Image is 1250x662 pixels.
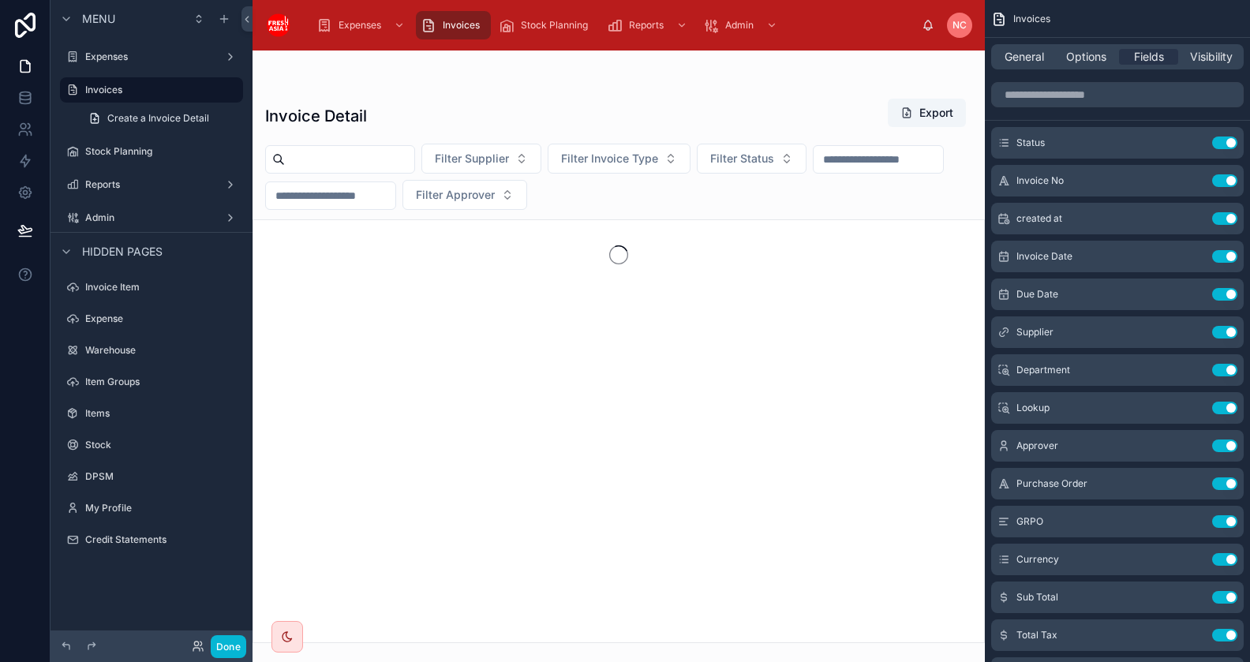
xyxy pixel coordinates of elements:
a: Create a Invoice Detail [79,106,243,131]
button: Select Button [421,144,541,174]
span: GRPO [1016,515,1043,528]
span: Stock Planning [521,19,588,32]
a: Invoices [416,11,491,39]
a: Reports [602,11,695,39]
span: Admin [725,19,754,32]
a: Admin [60,205,243,230]
label: My Profile [85,502,240,514]
h1: Invoice Detail [265,105,367,127]
span: Approver [1016,439,1058,452]
label: Expenses [85,50,218,63]
span: Total Tax [1016,629,1057,641]
span: Invoices [1013,13,1050,25]
span: Reports [629,19,664,32]
label: Stock Planning [85,145,240,158]
div: scrollable content [304,8,922,43]
span: General [1005,49,1044,65]
span: Filter Supplier [435,151,509,166]
a: Expense [60,306,243,331]
label: Items [85,407,240,420]
button: Done [211,635,246,658]
span: Filter Invoice Type [561,151,658,166]
span: Menu [82,11,115,27]
span: Expenses [339,19,381,32]
a: Stock [60,432,243,458]
a: My Profile [60,496,243,521]
a: Reports [60,172,243,197]
span: Filter Approver [416,187,495,203]
span: Sub Total [1016,591,1058,604]
span: Visibility [1190,49,1233,65]
a: Stock Planning [494,11,599,39]
span: Purchase Order [1016,477,1087,490]
span: Lookup [1016,402,1050,414]
button: Select Button [402,180,527,210]
span: Due Date [1016,288,1058,301]
a: Expenses [60,44,243,69]
span: Create a Invoice Detail [107,112,209,125]
span: Invoices [443,19,480,32]
label: Warehouse [85,344,240,357]
span: Department [1016,364,1070,376]
span: Filter Status [710,151,774,166]
label: Expense [85,312,240,325]
label: Admin [85,211,218,224]
span: Invoice No [1016,174,1064,187]
label: Reports [85,178,218,191]
label: Item Groups [85,376,240,388]
a: Warehouse [60,338,243,363]
img: App logo [265,13,291,38]
span: Supplier [1016,326,1054,338]
button: Export [888,99,966,127]
a: Admin [698,11,785,39]
span: Status [1016,137,1045,149]
label: Invoice Item [85,281,240,294]
label: Invoices [85,84,234,96]
a: Invoices [60,77,243,103]
span: Fields [1134,49,1164,65]
a: DPSM [60,464,243,489]
a: Stock Planning [60,139,243,164]
span: Currency [1016,553,1059,566]
label: Stock [85,439,240,451]
span: Options [1066,49,1106,65]
a: Expenses [312,11,413,39]
span: created at [1016,212,1062,225]
span: NC [952,19,967,32]
a: Invoice Item [60,275,243,300]
a: Credit Statements [60,527,243,552]
button: Select Button [548,144,690,174]
label: Credit Statements [85,533,240,546]
a: Items [60,401,243,426]
span: Hidden pages [82,244,163,260]
label: DPSM [85,470,240,483]
span: Invoice Date [1016,250,1072,263]
a: Item Groups [60,369,243,395]
button: Select Button [697,144,807,174]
